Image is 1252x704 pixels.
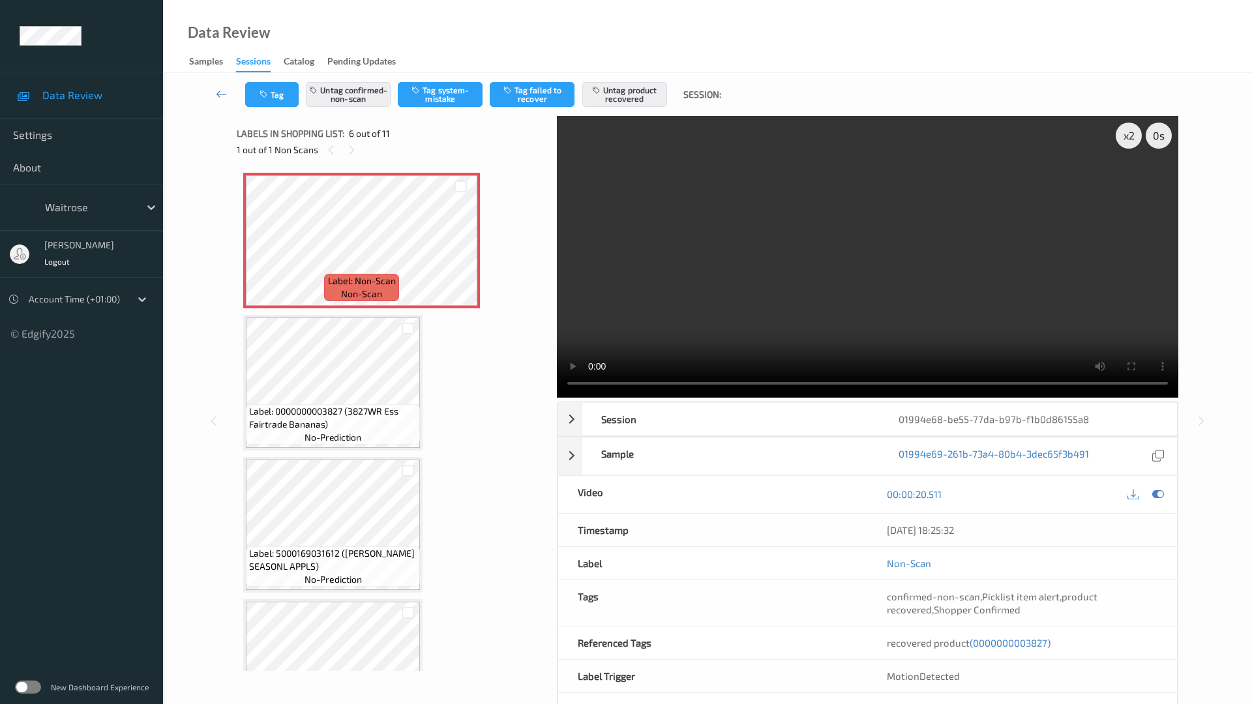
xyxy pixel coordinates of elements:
[887,591,1097,615] span: , , ,
[887,591,1097,615] span: product recovered
[237,141,548,158] div: 1 out of 1 Non Scans
[982,591,1060,602] span: Picklist item alert
[327,53,409,71] a: Pending Updates
[879,403,1177,435] div: 01994e68-be55-77da-b97b-f1b0d86155a8
[558,660,868,692] div: Label Trigger
[887,637,1051,649] span: recovered product
[683,88,721,101] span: Session:
[284,55,314,71] div: Catalog
[558,580,868,626] div: Tags
[558,437,1178,475] div: Sample01994e69-261b-73a4-80b4-3dec65f3b491
[306,82,391,107] button: Untag confirmed-non-scan
[188,26,270,39] div: Data Review
[582,82,667,107] button: Untag product recovered
[558,402,1178,436] div: Session01994e68-be55-77da-b97b-f1b0d86155a8
[305,431,361,444] span: no-prediction
[970,637,1051,649] span: (0000000003827)
[328,274,396,287] span: Label: Non-Scan
[349,127,390,140] span: 6 out of 11
[398,82,483,107] button: Tag system-mistake
[341,287,382,301] span: non-scan
[582,403,880,435] div: Session
[237,127,344,140] span: Labels in shopping list:
[236,55,271,72] div: Sessions
[284,53,327,71] a: Catalog
[887,557,931,570] a: Non-Scan
[558,514,868,546] div: Timestamp
[245,82,299,107] button: Tag
[887,488,942,501] a: 00:00:20.511
[327,55,396,71] div: Pending Updates
[1146,123,1172,149] div: 0 s
[887,523,1157,536] div: [DATE] 18:25:32
[1116,123,1142,149] div: x 2
[189,53,236,71] a: Samples
[558,547,868,579] div: Label
[558,476,868,513] div: Video
[189,55,223,71] div: Samples
[934,604,1021,615] span: Shopper Confirmed
[558,626,868,659] div: Referenced Tags
[582,437,880,475] div: Sample
[249,547,417,573] span: Label: 5000169031612 ([PERSON_NAME] SEASONL APPLS)
[305,573,362,586] span: no-prediction
[887,591,980,602] span: confirmed-non-scan
[899,447,1089,465] a: 01994e69-261b-73a4-80b4-3dec65f3b491
[236,53,284,72] a: Sessions
[249,405,417,431] span: Label: 0000000003827 (3827WR Ess Fairtrade Bananas)
[490,82,574,107] button: Tag failed to recover
[867,660,1177,692] div: MotionDetected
